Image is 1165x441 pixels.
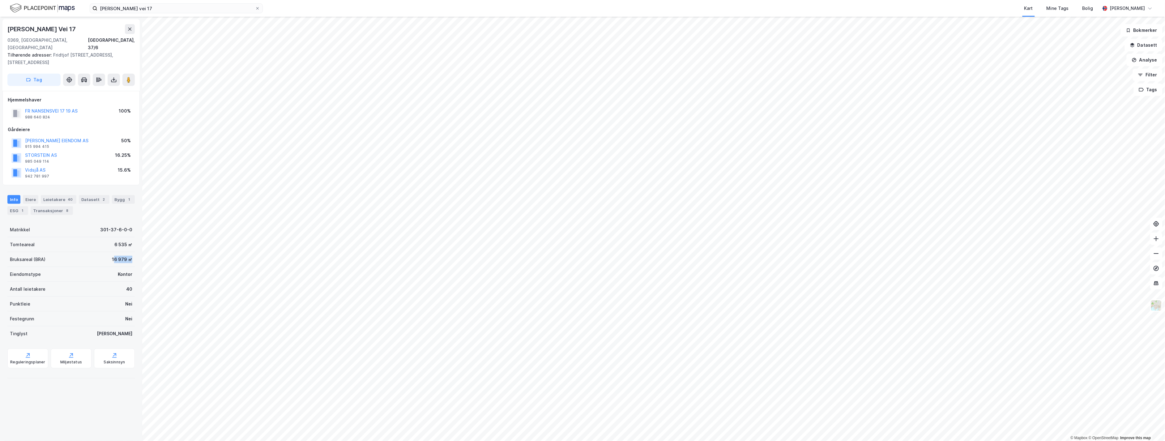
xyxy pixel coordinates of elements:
div: 40 [66,196,74,203]
button: Datasett [1125,39,1163,51]
div: 985 049 114 [25,159,49,164]
div: Festegrunn [10,315,34,323]
div: Antall leietakere [10,285,45,293]
div: Kontrollprogram for chat [1134,411,1165,441]
div: 0369, [GEOGRAPHIC_DATA], [GEOGRAPHIC_DATA] [7,36,88,51]
input: Søk på adresse, matrikkel, gårdeiere, leietakere eller personer [97,4,255,13]
div: Bruksareal (BRA) [10,256,45,263]
a: Improve this map [1120,436,1151,440]
div: Eiere [23,195,38,204]
div: 15.6% [118,166,131,174]
iframe: Chat Widget [1134,411,1165,441]
div: 40 [126,285,132,293]
div: 301-37-6-0-0 [100,226,132,233]
div: 16.25% [115,152,131,159]
div: Transaksjoner [31,206,73,215]
div: Mine Tags [1047,5,1069,12]
div: Info [7,195,20,204]
a: Mapbox [1071,436,1088,440]
div: [GEOGRAPHIC_DATA], 37/6 [88,36,135,51]
button: Tag [7,74,61,86]
div: [PERSON_NAME] [97,330,132,337]
div: 942 781 997 [25,174,49,179]
div: Saksinnsyn [104,360,125,365]
div: 8 [64,208,70,214]
div: 16 979 ㎡ [112,256,132,263]
div: ESG [7,206,28,215]
div: Reguleringsplaner [10,360,45,365]
div: Tinglyst [10,330,28,337]
div: [PERSON_NAME] Vei 17 [7,24,77,34]
div: Tomteareal [10,241,35,248]
div: Kontor [118,271,132,278]
button: Tags [1134,83,1163,96]
div: [PERSON_NAME] [1110,5,1145,12]
div: 6 535 ㎡ [114,241,132,248]
div: 2 [101,196,107,203]
div: Kart [1024,5,1033,12]
div: Punktleie [10,300,30,308]
img: Z [1150,300,1162,311]
span: Tilhørende adresser: [7,52,53,58]
a: OpenStreetMap [1089,436,1119,440]
div: Bygg [112,195,135,204]
button: Bokmerker [1121,24,1163,36]
div: Nei [125,315,132,323]
div: 1 [19,208,26,214]
div: 100% [119,107,131,115]
div: Nei [125,300,132,308]
div: Hjemmelshaver [8,96,134,104]
div: Miljøstatus [60,360,82,365]
div: 988 640 824 [25,115,50,120]
div: Datasett [79,195,109,204]
div: Bolig [1082,5,1093,12]
button: Filter [1133,69,1163,81]
img: logo.f888ab2527a4732fd821a326f86c7f29.svg [10,3,75,14]
div: 1 [126,196,132,203]
div: Fridtjof [STREET_ADDRESS], [STREET_ADDRESS] [7,51,130,66]
button: Analyse [1127,54,1163,66]
div: Matrikkel [10,226,30,233]
div: Eiendomstype [10,271,41,278]
div: 915 994 415 [25,144,49,149]
div: Gårdeiere [8,126,134,133]
div: Leietakere [41,195,76,204]
div: 50% [121,137,131,144]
